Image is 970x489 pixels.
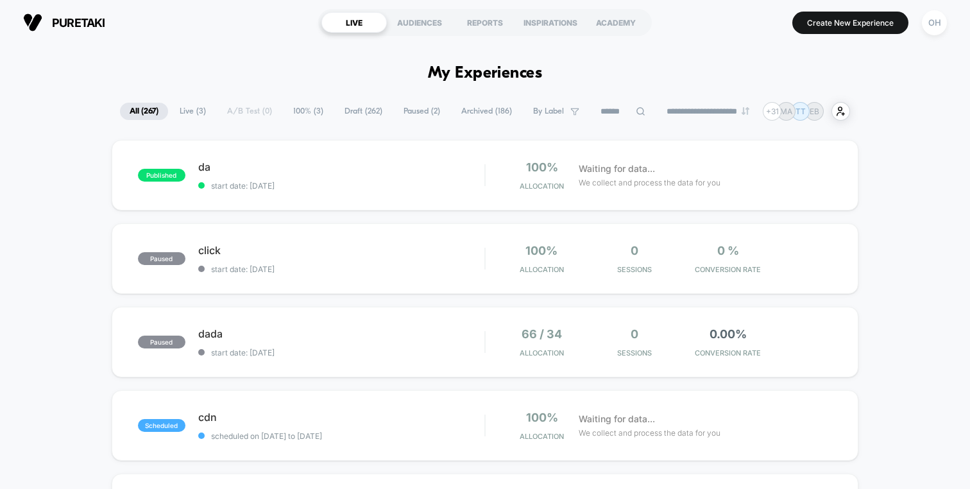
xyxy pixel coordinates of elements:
[120,103,168,120] span: All ( 267 )
[579,412,655,426] span: Waiting for data...
[198,348,484,357] span: start date: [DATE]
[394,103,450,120] span: Paused ( 2 )
[452,12,518,33] div: REPORTS
[518,12,583,33] div: INSPIRATIONS
[335,103,392,120] span: Draft ( 262 )
[922,10,947,35] div: OH
[428,64,543,83] h1: My Experiences
[19,12,109,33] button: puretaki
[763,102,781,121] div: + 31
[198,181,484,191] span: start date: [DATE]
[525,244,557,257] span: 100%
[520,182,564,191] span: Allocation
[198,264,484,274] span: start date: [DATE]
[685,265,771,274] span: CONVERSION RATE
[780,107,792,116] p: MA
[198,431,484,441] span: scheduled on [DATE] to [DATE]
[591,348,678,357] span: Sessions
[742,107,749,115] img: end
[138,419,185,432] span: scheduled
[198,160,484,173] span: da
[792,12,908,34] button: Create New Experience
[810,107,819,116] p: EB
[918,10,951,36] button: OH
[284,103,333,120] span: 100% ( 3 )
[170,103,216,120] span: Live ( 3 )
[579,176,720,189] span: We collect and process the data for you
[631,327,638,341] span: 0
[138,169,185,182] span: published
[198,327,484,340] span: dada
[522,327,562,341] span: 66 / 34
[526,411,558,424] span: 100%
[579,162,655,176] span: Waiting for data...
[717,244,739,257] span: 0 %
[52,16,105,30] span: puretaki
[685,348,771,357] span: CONVERSION RATE
[583,12,649,33] div: ACADEMY
[533,107,564,116] span: By Label
[138,336,185,348] span: paused
[321,12,387,33] div: LIVE
[520,348,564,357] span: Allocation
[520,432,564,441] span: Allocation
[138,252,185,265] span: paused
[526,160,558,174] span: 100%
[710,327,747,341] span: 0.00%
[452,103,522,120] span: Archived ( 186 )
[796,107,806,116] p: TT
[631,244,638,257] span: 0
[579,427,720,439] span: We collect and process the data for you
[198,411,484,424] span: cdn
[23,13,42,32] img: Visually logo
[387,12,452,33] div: AUDIENCES
[520,265,564,274] span: Allocation
[198,244,484,257] span: click
[591,265,678,274] span: Sessions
